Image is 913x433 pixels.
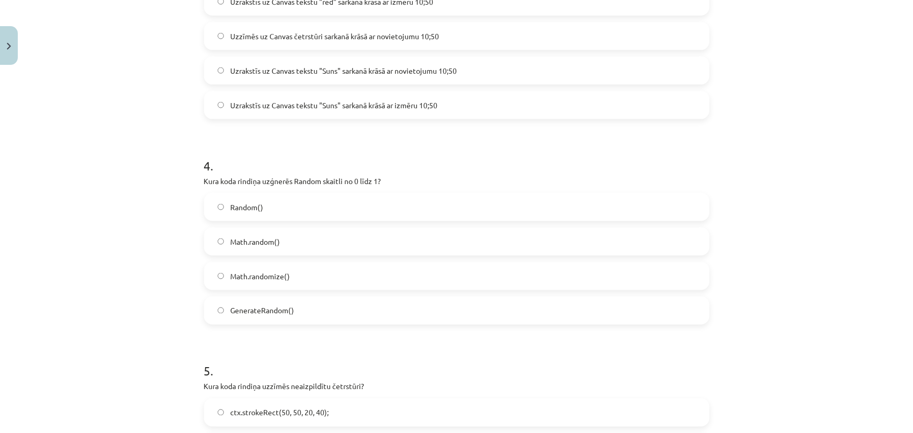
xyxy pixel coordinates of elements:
input: Uzzīmēs uz Canvas četrstūri sarkanā krāsā ar novietojumu 10;50 [218,33,224,40]
p: Kura koda rindiņa uzzīmēs neaizpildītu četrstūri? [204,381,709,392]
input: Math.randomize() [218,273,224,280]
span: ctx.strokeRect(50, 50, 20, 40); [230,407,329,418]
span: Uzrakstīs uz Canvas tekstu "Suns" sarkanā krāsā ar izmēru 10;50 [230,100,437,111]
span: Math.random() [230,236,280,247]
input: Random() [218,204,224,211]
input: Math.random() [218,238,224,245]
input: ctx.strokeRect(50, 50, 20, 40); [218,409,224,416]
p: Kura koda rindiņa uzģnerēs Random skaitli no 0 līdz 1? [204,176,709,187]
input: Uzrakstīs uz Canvas tekstu "Suns" sarkanā krāsā ar izmēru 10;50 [218,102,224,109]
input: Uzrakstīs uz Canvas tekstu "Suns" sarkanā krāsā ar novietojumu 10;50 [218,67,224,74]
span: GenerateRandom() [230,305,294,316]
span: Math.randomize() [230,271,290,282]
img: icon-close-lesson-0947bae3869378f0d4975bcd49f059093ad1ed9edebbc8119c70593378902aed.svg [7,43,11,50]
input: GenerateRandom() [218,307,224,314]
span: Uzzīmēs uz Canvas četrstūri sarkanā krāsā ar novietojumu 10;50 [230,31,439,42]
span: Uzrakstīs uz Canvas tekstu "Suns" sarkanā krāsā ar novietojumu 10;50 [230,65,457,76]
h1: 5 . [204,346,709,378]
h1: 4 . [204,140,709,173]
span: Random() [230,202,263,213]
